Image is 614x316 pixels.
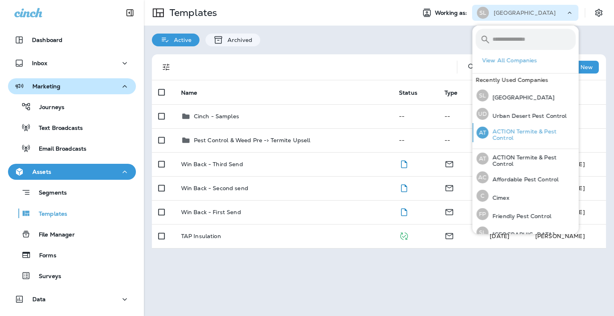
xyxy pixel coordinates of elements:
span: Name [181,89,208,96]
p: Cinch - Samples [194,113,239,119]
p: File Manager [31,231,75,239]
span: Email [445,160,454,167]
td: -- [393,104,438,128]
button: Marketing [8,78,136,94]
p: Archived [223,37,252,43]
button: Settings [592,6,606,20]
span: Status [399,89,417,96]
p: Text Broadcasts [31,125,83,132]
p: Win Back - Second send [181,185,248,191]
div: SL [476,227,488,238]
button: Forms [8,246,136,263]
p: [GEOGRAPHIC_DATA] [488,94,554,101]
span: Published [399,232,409,239]
p: ACTION Termite & Pest Control [488,128,576,141]
td: -- [438,104,484,128]
button: Surveys [8,267,136,284]
div: FP [476,208,488,220]
p: Forms [31,252,56,260]
div: SL [477,7,489,19]
button: FPFriendly Pest Control [472,205,579,223]
button: Search Templates [464,59,480,75]
p: Affordable Pest Control [488,176,558,183]
span: Draft [399,184,409,191]
button: Dashboard [8,32,136,48]
button: Segments [8,184,136,201]
p: Inbox [32,60,47,66]
p: TAP Insulation [181,233,221,239]
div: Recently Used Companies [472,74,579,86]
button: File Manager [8,226,136,242]
span: Email [445,232,454,239]
button: Collapse Sidebar [119,5,141,21]
div: C [476,190,488,202]
button: Assets [8,164,136,180]
span: Type [445,89,458,96]
p: New [580,64,593,70]
span: Frank Carreno [490,233,509,240]
div: AT [476,153,488,165]
button: Text Broadcasts [8,119,136,136]
p: Email Broadcasts [31,145,86,153]
p: Friendly Pest Control [488,213,551,219]
p: [GEOGRAPHIC_DATA] [494,10,556,16]
div: SL [476,89,488,101]
p: Win Back - Third Send [181,161,243,167]
span: Type [445,89,468,96]
span: Working as: [435,10,469,16]
p: Templates [166,7,217,19]
td: [PERSON_NAME] [529,224,606,248]
p: Urban Desert Pest Control [488,113,567,119]
span: Draft [399,160,409,167]
button: Templates [8,205,136,222]
td: -- [438,128,484,152]
button: UDUrban Desert Pest Control [472,105,579,123]
p: Win Back - First Send [181,209,241,215]
button: Data [8,291,136,307]
p: Active [170,37,191,43]
button: Email Broadcasts [8,140,136,157]
span: Status [399,89,428,96]
button: SL[GEOGRAPHIC_DATA] [472,86,579,105]
p: Surveys [31,273,61,280]
div: AT [476,127,488,139]
p: Data [32,296,46,302]
span: Draft [399,208,409,215]
div: AC [476,171,488,183]
p: Templates [31,211,67,218]
p: Assets [32,169,51,175]
button: Filters [158,59,174,75]
button: View All Companies [479,54,579,67]
p: Cimex [488,195,509,201]
p: Journeys [31,104,64,111]
span: Email [445,184,454,191]
p: Pest Control & Weed Pre -> Termite Upsell [194,137,311,143]
button: ACAffordable Pest Control [472,168,579,187]
div: UD [476,108,488,120]
button: Inbox [8,55,136,71]
button: ATACTION Termite & Pest Control [472,123,579,142]
span: Name [181,89,197,96]
p: Segments [31,189,67,197]
span: Email [445,208,454,215]
button: SL[GEOGRAPHIC_DATA] [472,223,579,242]
button: Journeys [8,98,136,115]
p: [GEOGRAPHIC_DATA] [488,231,554,238]
p: ACTION Termite & Pest Control [488,154,576,167]
button: CCimex [472,187,579,205]
p: Marketing [32,83,60,89]
td: -- [393,128,438,152]
p: Dashboard [32,37,62,43]
button: ATACTION Termite & Pest Control [472,149,579,168]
